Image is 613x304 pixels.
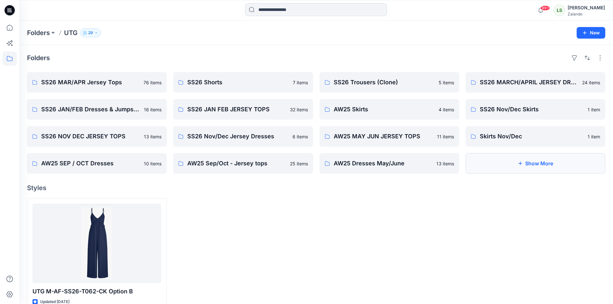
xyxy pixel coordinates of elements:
p: 10 items [144,160,162,167]
a: SS26 MAR/APR Jersey Tops76 items [27,72,167,93]
p: AW25 SEP / OCT Dresses [41,159,140,168]
a: SS26 Nov/Dec Skirts1 item [466,99,605,120]
p: 16 items [144,106,162,113]
p: 7 items [293,79,308,86]
a: AW25 Skirts4 items [320,99,459,120]
a: Skirts Nov/Dec1 item [466,126,605,147]
a: AW25 MAY JUN JERSEY TOPS11 items [320,126,459,147]
a: AW25 SEP / OCT Dresses10 items [27,153,167,174]
a: SS26 NOV DEC JERSEY TOPS13 items [27,126,167,147]
a: SS26 Nov/Dec Jersey Dresses6 items [173,126,313,147]
div: [PERSON_NAME] [568,4,605,12]
div: LS [553,5,565,16]
a: SS26 JAN FEB JERSEY TOPS32 items [173,99,313,120]
p: SS26 JAN/FEB Dresses & Jumpsuits [41,105,140,114]
p: 6 items [293,133,308,140]
div: Zalando [568,12,605,16]
p: SS26 NOV DEC JERSEY TOPS [41,132,140,141]
p: 1 item [588,106,600,113]
p: AW25 MAY JUN JERSEY TOPS [334,132,433,141]
p: UTG M-AF-SS26-T062-CK Option B [33,287,161,296]
p: 25 items [290,160,308,167]
a: AW25 Sep/Oct - Jersey tops25 items [173,153,313,174]
button: 29 [80,28,101,37]
h4: Styles [27,184,605,192]
a: Folders [27,28,50,37]
p: AW25 Sep/Oct - Jersey tops [187,159,286,168]
p: Skirts Nov/Dec [480,132,584,141]
p: 11 items [437,133,454,140]
p: SS26 Shorts [187,78,289,87]
p: AW25 Skirts [334,105,435,114]
p: SS26 Nov/Dec Jersey Dresses [187,132,288,141]
button: Show More [466,153,605,174]
p: SS26 Nov/Dec Skirts [480,105,584,114]
a: SS26 JAN/FEB Dresses & Jumpsuits16 items [27,99,167,120]
span: 99+ [540,5,550,11]
p: 29 [88,29,93,36]
p: AW25 Dresses May/June [334,159,432,168]
p: 4 items [439,106,454,113]
a: UTG M-AF-SS26-T062-CK Option B [33,204,161,283]
p: SS26 Trousers (Clone) [334,78,435,87]
p: 13 items [436,160,454,167]
p: 76 items [144,79,162,86]
a: AW25 Dresses May/June13 items [320,153,459,174]
p: SS26 MARCH/APRIL JERSEY DRESSES [480,78,578,87]
p: 1 item [588,133,600,140]
p: 24 items [582,79,600,86]
a: SS26 Trousers (Clone)5 items [320,72,459,93]
p: 13 items [144,133,162,140]
a: SS26 MARCH/APRIL JERSEY DRESSES24 items [466,72,605,93]
p: 32 items [290,106,308,113]
p: SS26 JAN FEB JERSEY TOPS [187,105,286,114]
p: 5 items [439,79,454,86]
button: New [577,27,605,39]
p: SS26 MAR/APR Jersey Tops [41,78,140,87]
h4: Folders [27,54,50,62]
p: UTG [64,28,78,37]
a: SS26 Shorts7 items [173,72,313,93]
